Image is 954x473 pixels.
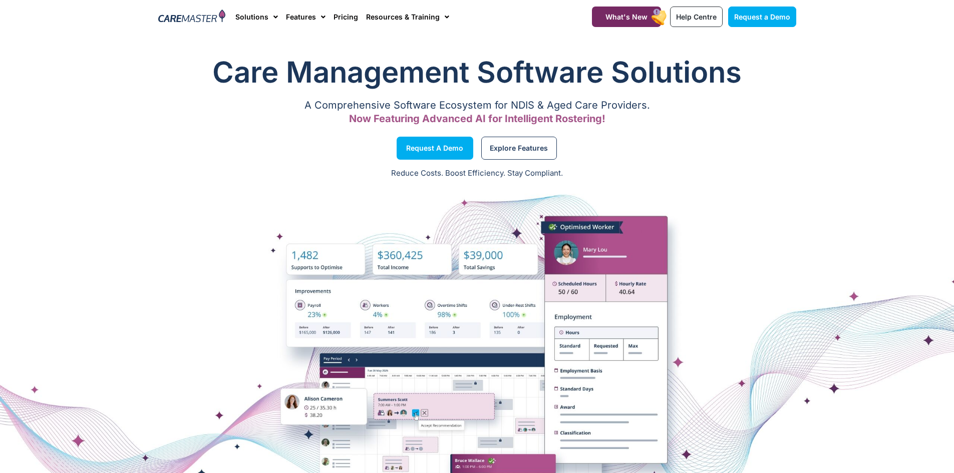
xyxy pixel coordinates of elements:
span: What's New [605,13,648,21]
p: Reduce Costs. Boost Efficiency. Stay Compliant. [6,168,948,179]
img: CareMaster Logo [158,10,226,25]
span: Request a Demo [734,13,790,21]
a: What's New [592,7,661,27]
a: Request a Demo [397,137,473,160]
span: Explore Features [490,146,548,151]
span: Request a Demo [406,146,463,151]
span: Help Centre [676,13,717,21]
span: Now Featuring Advanced AI for Intelligent Rostering! [349,113,605,125]
a: Explore Features [481,137,557,160]
a: Request a Demo [728,7,796,27]
h1: Care Management Software Solutions [158,52,796,92]
a: Help Centre [670,7,723,27]
p: A Comprehensive Software Ecosystem for NDIS & Aged Care Providers. [158,102,796,109]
